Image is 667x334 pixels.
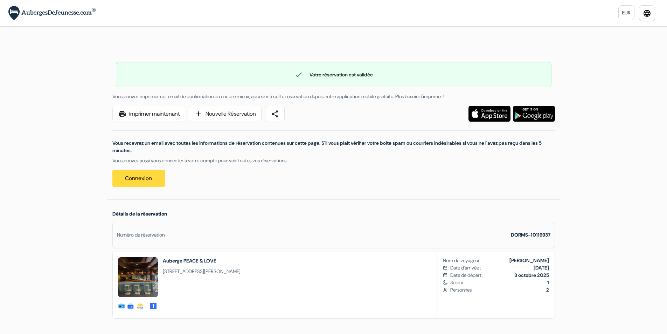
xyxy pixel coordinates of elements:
span: Vous pouvez imprimer cet email de confirmation ou encore mieux, accéder à cette réservation depui... [112,93,444,100]
h2: Auberge PEACE & LOVE [163,257,241,264]
img: Téléchargez l'application gratuite [468,106,510,122]
i: language [643,9,651,18]
span: Séjour : [450,279,549,286]
img: _30987_1739799389857.jpg [118,257,158,297]
span: Date de départ : [450,272,484,279]
b: [DATE] [534,265,549,271]
p: Vous recevrez un email avec toutes les informations de réservation contenues sur cette page. S'il... [112,139,555,154]
strong: DORMS-10119937 [511,232,550,238]
b: [PERSON_NAME] [509,257,549,264]
img: AubergesDeJeunesse.com [8,6,96,20]
b: 2 [546,287,549,293]
span: print [118,110,126,118]
b: 1 [547,279,549,286]
a: share [265,106,285,122]
a: addNouvelle Réservation [189,106,262,122]
p: Vous pouvez aussi vous connecter à votre compte pour voir toutes vos réservations : [112,157,555,164]
div: Numéro de réservation [117,231,165,239]
a: Connexion [112,170,165,187]
a: EUR [618,5,634,20]
div: Votre réservation est validée [116,70,551,79]
span: Date d'arrivée : [450,264,481,272]
a: language [639,5,655,21]
span: share [271,110,279,118]
span: add [194,110,203,118]
a: printImprimer maintenant [112,106,185,122]
span: check [294,70,303,79]
b: 3 octobre 2025 [514,272,549,278]
span: Personnes [450,286,549,294]
a: add_box [149,301,158,309]
span: Détails de la réservation [112,211,167,217]
img: Téléchargez l'application gratuite [513,106,555,122]
span: [STREET_ADDRESS][PERSON_NAME] [163,268,241,275]
span: Nom du voyageur: [443,257,481,264]
span: add_box [149,302,158,309]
